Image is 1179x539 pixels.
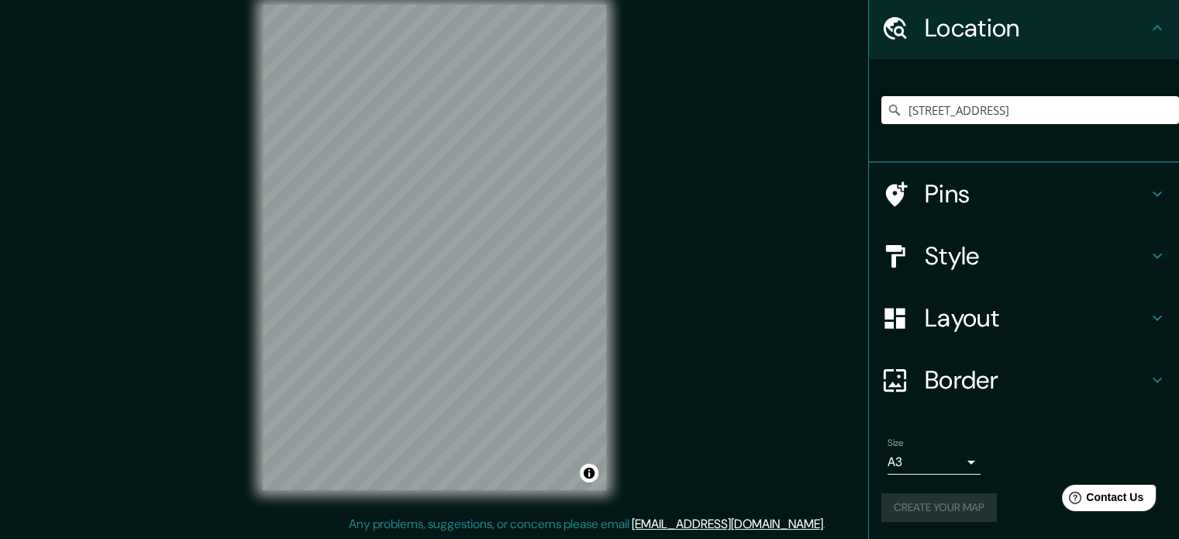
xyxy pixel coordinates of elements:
h4: Location [925,12,1148,43]
input: Pick your city or area [881,96,1179,124]
div: . [828,515,831,534]
canvas: Map [263,5,606,490]
div: Border [869,349,1179,411]
h4: Border [925,365,1148,396]
h4: Layout [925,302,1148,333]
h4: Pins [925,178,1148,209]
h4: Style [925,240,1148,271]
iframe: Help widget launcher [1041,479,1162,522]
div: Layout [869,287,1179,349]
div: . [826,515,828,534]
button: Toggle attribution [580,464,598,482]
div: Style [869,225,1179,287]
a: [EMAIL_ADDRESS][DOMAIN_NAME] [632,516,823,532]
div: Pins [869,163,1179,225]
label: Size [888,437,904,450]
p: Any problems, suggestions, or concerns please email . [349,515,826,534]
div: A3 [888,450,981,475]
